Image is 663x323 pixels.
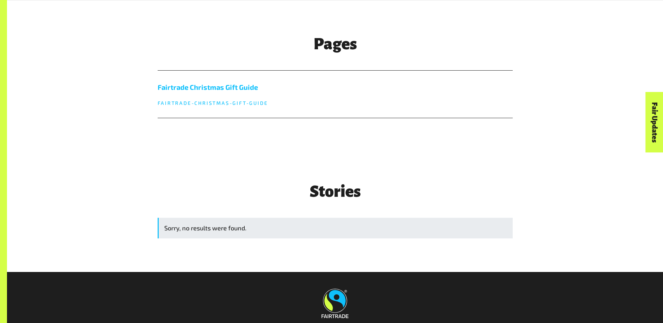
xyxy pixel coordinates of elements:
[158,183,513,200] h3: Stories
[158,99,513,107] p: fairtrade-christmas-gift-guide
[158,35,513,53] h3: Pages
[158,82,513,92] h5: Fairtrade Christmas Gift Guide
[158,71,513,118] a: Fairtrade Christmas Gift Guide fairtrade-christmas-gift-guide
[158,218,513,238] div: Sorry, no results were found.
[322,289,348,318] img: Fairtrade Australia New Zealand logo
